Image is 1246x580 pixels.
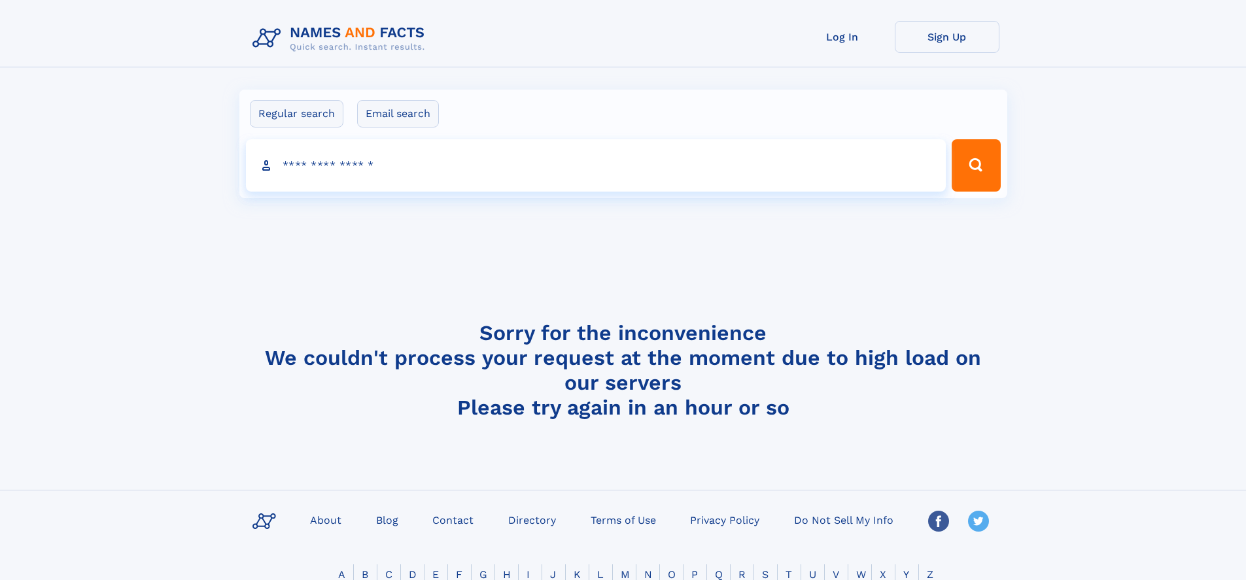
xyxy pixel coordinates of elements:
a: Terms of Use [585,510,661,529]
label: Email search [357,100,439,128]
a: Blog [371,510,404,529]
h4: Sorry for the inconvenience We couldn't process your request at the moment due to high load on ou... [247,320,999,420]
label: Regular search [250,100,343,128]
a: Directory [503,510,561,529]
a: Do Not Sell My Info [789,510,899,529]
a: Contact [427,510,479,529]
input: search input [246,139,946,192]
a: Privacy Policy [685,510,765,529]
a: Log In [790,21,895,53]
a: Sign Up [895,21,999,53]
a: About [305,510,347,529]
button: Search Button [952,139,1000,192]
img: Logo Names and Facts [247,21,436,56]
img: Twitter [968,511,989,532]
img: Facebook [928,511,949,532]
